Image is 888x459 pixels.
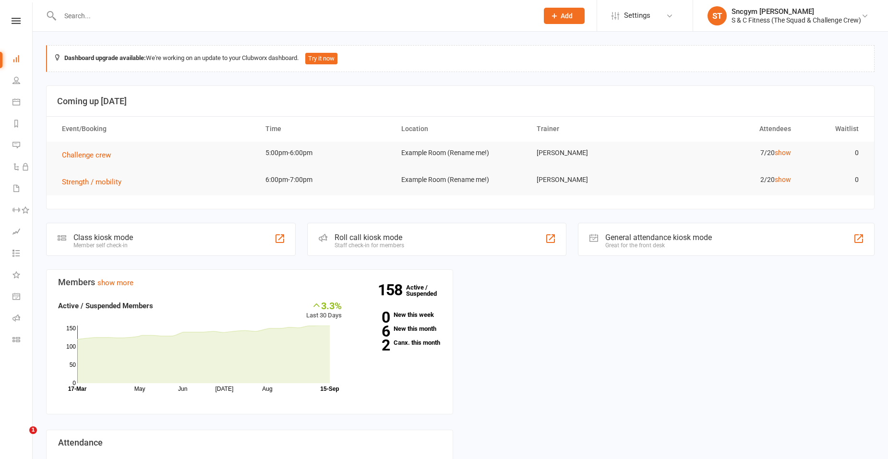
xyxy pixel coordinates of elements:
a: Reports [12,114,32,135]
a: Calendar [12,92,32,114]
h3: Members [58,278,441,287]
div: ST [708,6,727,25]
th: Waitlist [800,117,867,141]
strong: Active / Suspended Members [58,302,153,310]
td: [PERSON_NAME] [528,169,664,191]
button: Try it now [305,53,337,64]
a: Assessments [12,222,32,243]
div: We're working on an update to your Clubworx dashboard. [46,45,875,72]
div: Last 30 Days [306,300,342,321]
iframe: Intercom live chat [10,426,33,449]
h3: Coming up [DATE] [57,97,864,106]
td: 0 [800,169,867,191]
div: Roll call kiosk mode [335,233,404,242]
th: Time [257,117,393,141]
div: 3.3% [306,300,342,311]
td: 0 [800,142,867,164]
div: Great for the front desk [605,242,712,249]
span: Strength / mobility [62,178,121,186]
div: Staff check-in for members [335,242,404,249]
a: 6New this month [356,326,441,332]
td: [PERSON_NAME] [528,142,664,164]
a: show more [97,278,133,287]
strong: 2 [356,338,390,352]
button: Add [544,8,585,24]
div: Class kiosk mode [73,233,133,242]
td: Example Room (Rename me!) [393,169,528,191]
h3: Attendance [58,438,441,447]
a: General attendance kiosk mode [12,287,32,308]
span: Settings [624,5,650,26]
a: People [12,71,32,92]
th: Attendees [664,117,800,141]
span: 1 [29,426,37,434]
strong: 158 [378,283,406,297]
a: Class kiosk mode [12,330,32,351]
th: Event/Booking [53,117,257,141]
th: Trainer [528,117,664,141]
td: 2/20 [664,169,800,191]
button: Challenge crew [62,149,118,161]
td: 7/20 [664,142,800,164]
input: Search... [57,9,531,23]
a: 2Canx. this month [356,339,441,346]
a: show [775,176,791,183]
div: Member self check-in [73,242,133,249]
strong: 6 [356,324,390,338]
strong: 0 [356,310,390,325]
td: 6:00pm-7:00pm [257,169,393,191]
th: Location [393,117,528,141]
a: Dashboard [12,49,32,71]
a: What's New [12,265,32,287]
div: S & C Fitness (The Squad & Challenge Crew) [732,16,861,24]
span: Challenge crew [62,151,111,159]
td: 5:00pm-6:00pm [257,142,393,164]
div: Sncgym [PERSON_NAME] [732,7,861,16]
button: Strength / mobility [62,176,128,188]
span: Add [561,12,573,20]
a: 0New this week [356,312,441,318]
td: Example Room (Rename me!) [393,142,528,164]
a: 158Active / Suspended [406,277,448,304]
div: General attendance kiosk mode [605,233,712,242]
a: Roll call kiosk mode [12,308,32,330]
strong: Dashboard upgrade available: [64,54,146,61]
a: show [775,149,791,157]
